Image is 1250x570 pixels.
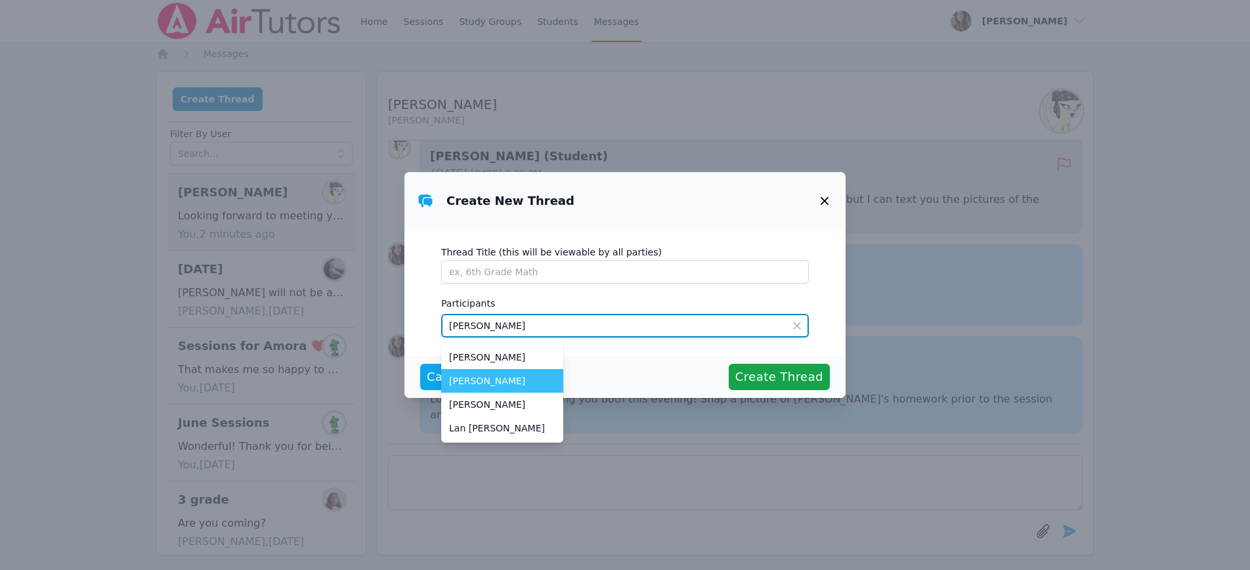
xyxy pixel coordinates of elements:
span: Lan [PERSON_NAME] [449,422,555,435]
input: Search... [441,314,809,338]
button: Cancel [420,364,475,390]
button: Create Thread [729,364,830,390]
h3: Create New Thread [446,193,574,209]
span: [PERSON_NAME] [449,351,555,364]
label: Participants [441,292,809,311]
span: Cancel [427,368,469,386]
span: [PERSON_NAME] [449,398,555,411]
label: Thread Title (this will be viewable by all parties) [441,240,809,260]
span: Create Thread [735,368,823,386]
input: ex, 6th Grade Math [441,260,809,284]
span: [PERSON_NAME] [449,374,555,387]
